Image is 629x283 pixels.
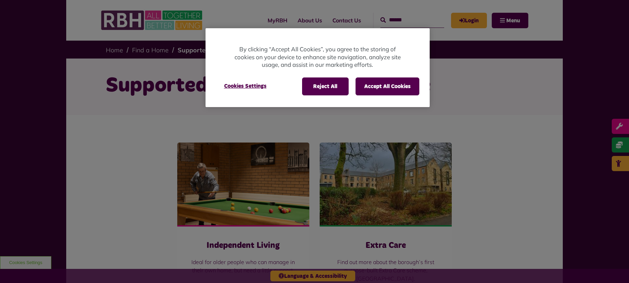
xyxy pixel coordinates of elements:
[206,28,430,107] div: Cookie banner
[302,77,349,95] button: Reject All
[206,28,430,107] div: Privacy
[233,45,402,69] p: By clicking “Accept All Cookies”, you agree to the storing of cookies on your device to enhance s...
[216,77,275,95] button: Cookies Settings
[356,77,419,95] button: Accept All Cookies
